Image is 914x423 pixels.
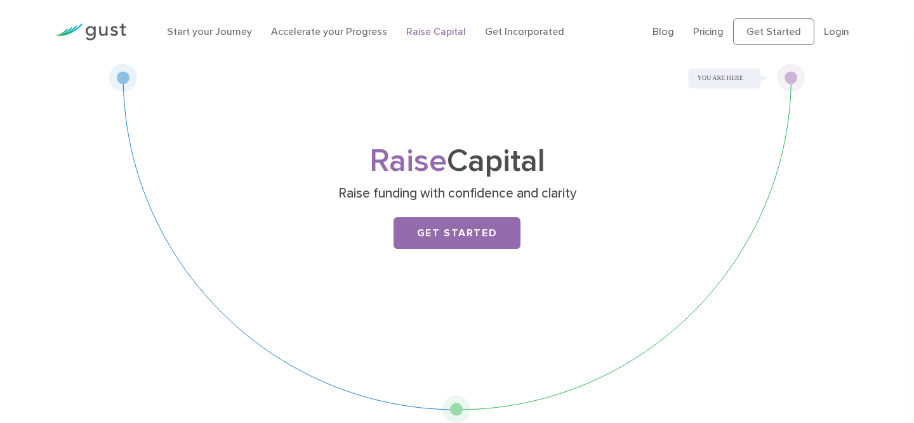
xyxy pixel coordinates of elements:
[485,25,564,37] a: Get Incorporated
[271,25,387,37] a: Accelerate your Progress
[206,147,708,176] h1: Capital
[733,18,814,45] a: Get Started
[167,25,252,37] a: Start your Journey
[394,217,520,249] a: Get Started
[211,185,703,203] p: Raise funding with confidence and clarity
[824,25,849,37] a: Login
[693,25,724,37] a: Pricing
[406,25,466,37] a: Raise Capital
[55,23,126,41] img: Gust Logo
[369,142,447,180] span: Raise
[652,25,674,37] a: Blog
